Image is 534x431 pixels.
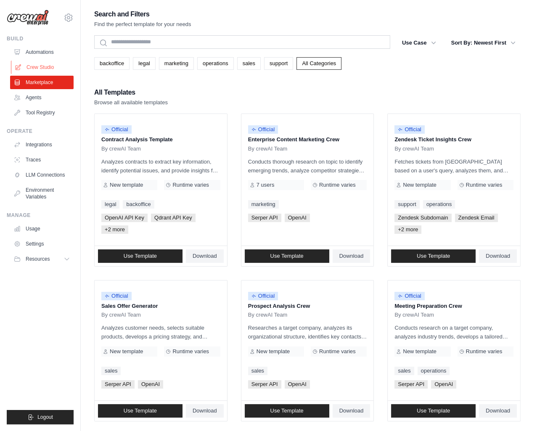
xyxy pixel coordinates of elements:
span: OpenAI [285,214,310,222]
span: Use Template [124,253,157,259]
span: Official [101,292,132,300]
span: Runtime varies [319,348,356,355]
span: By crewAI Team [101,312,141,318]
span: Use Template [417,253,450,259]
span: New template [256,348,290,355]
button: Logout [7,410,74,424]
span: Download [193,407,217,414]
a: Environment Variables [10,183,74,204]
a: Use Template [98,404,182,418]
a: sales [248,367,267,375]
a: operations [418,367,450,375]
a: marketing [248,200,279,209]
a: Use Template [98,249,182,263]
span: Use Template [417,407,450,414]
a: backoffice [94,57,130,70]
a: backoffice [123,200,154,209]
span: Zendesk Email [455,214,498,222]
a: Agents [10,91,74,104]
h2: Search and Filters [94,8,191,20]
a: legal [101,200,119,209]
a: Marketplace [10,76,74,89]
h2: All Templates [94,87,168,98]
span: Download [339,407,364,414]
a: sales [101,367,121,375]
span: Runtime varies [172,348,209,355]
span: Serper API [101,380,135,389]
span: Official [101,125,132,134]
button: Resources [10,252,74,266]
a: sales [237,57,261,70]
a: support [264,57,293,70]
div: Manage [7,212,74,219]
span: Runtime varies [466,348,502,355]
span: By crewAI Team [394,312,434,318]
span: By crewAI Team [101,145,141,152]
span: Runtime varies [466,182,502,188]
a: operations [197,57,234,70]
a: Automations [10,45,74,59]
p: Find the perfect template for your needs [94,20,191,29]
p: Sales Offer Generator [101,302,220,310]
a: Download [479,404,517,418]
span: New template [403,348,436,355]
span: By crewAI Team [248,312,288,318]
a: sales [394,367,414,375]
span: OpenAI [138,380,163,389]
span: Serper API [248,214,281,222]
p: Browse all available templates [94,98,168,107]
p: Enterprise Content Marketing Crew [248,135,367,144]
span: New template [110,348,143,355]
div: Operate [7,128,74,135]
span: Resources [26,256,50,262]
span: Official [394,292,425,300]
span: Use Template [270,253,303,259]
a: Use Template [391,404,476,418]
p: Meeting Preparation Crew [394,302,513,310]
a: Download [479,249,517,263]
span: Runtime varies [172,182,209,188]
span: Serper API [248,380,281,389]
span: Use Template [270,407,303,414]
span: New template [403,182,436,188]
a: Use Template [245,249,329,263]
p: Conducts research on a target company, analyzes industry trends, develops a tailored sales strate... [394,323,513,341]
p: Zendesk Ticket Insights Crew [394,135,513,144]
button: Use Case [397,35,441,50]
p: Conducts thorough research on topic to identify emerging trends, analyze competitor strategies, a... [248,157,367,175]
span: OpenAI API Key [101,214,148,222]
span: OpenAI [285,380,310,389]
p: Analyzes customer needs, selects suitable products, develops a pricing strategy, and creates a co... [101,323,220,341]
a: Traces [10,153,74,167]
span: Qdrant API Key [151,214,196,222]
span: Official [248,292,278,300]
span: By crewAI Team [394,145,434,152]
span: New template [110,182,143,188]
a: Integrations [10,138,74,151]
a: LLM Connections [10,168,74,182]
a: Download [333,404,370,418]
span: By crewAI Team [248,145,288,152]
span: Use Template [124,407,157,414]
a: Download [186,404,224,418]
span: Official [248,125,278,134]
a: Download [333,249,370,263]
span: Serper API [394,380,428,389]
a: support [394,200,419,209]
a: Use Template [391,249,476,263]
span: Zendesk Subdomain [394,214,451,222]
a: Crew Studio [11,61,74,74]
p: Prospect Analysis Crew [248,302,367,310]
span: +2 more [101,225,128,234]
a: operations [423,200,455,209]
span: Download [486,407,510,414]
a: legal [133,57,155,70]
img: Logo [7,10,49,26]
a: Tool Registry [10,106,74,119]
a: Download [186,249,224,263]
p: Analyzes contracts to extract key information, identify potential issues, and provide insights fo... [101,157,220,175]
div: Build [7,35,74,42]
span: OpenAI [431,380,456,389]
span: 7 users [256,182,275,188]
span: Runtime varies [319,182,356,188]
